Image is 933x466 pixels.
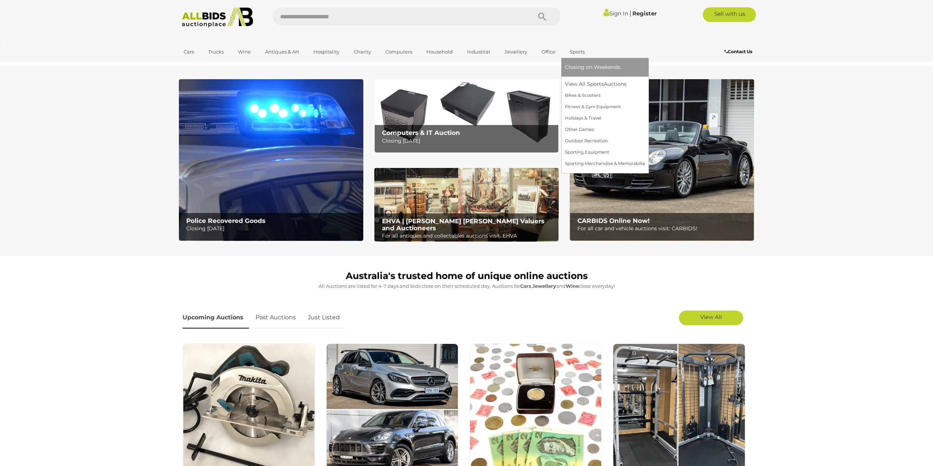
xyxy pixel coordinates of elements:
p: For all car and vehicle auctions visit: CARBIDS! [577,224,750,233]
a: Police Recovered Goods Police Recovered Goods Closing [DATE] [179,79,363,241]
a: Contact Us [724,48,754,56]
span: | [629,9,631,17]
b: EHVA | [PERSON_NAME] [PERSON_NAME] Valuers and Auctioneers [382,217,544,232]
a: Hospitality [309,46,344,58]
a: Household [422,46,458,58]
a: Just Listed [302,307,345,329]
a: Office [537,46,560,58]
span: View All [700,313,722,320]
a: Sell with us [703,7,756,22]
a: Sign In [603,10,628,17]
img: CARBIDS Online Now! [570,79,754,241]
img: EHVA | Evans Hastings Valuers and Auctioneers [374,168,559,242]
strong: Cars [520,283,531,289]
a: Industrial [462,46,495,58]
a: [GEOGRAPHIC_DATA] [179,58,240,70]
a: Sports [565,46,589,58]
a: Computers & IT Auction Computers & IT Auction Closing [DATE] [374,79,559,153]
a: CARBIDS Online Now! CARBIDS Online Now! For all car and vehicle auctions visit: CARBIDS! [570,79,754,241]
a: Computers [381,46,417,58]
a: View All [679,311,743,325]
strong: Jewellery [532,283,556,289]
b: CARBIDS Online Now! [577,217,650,224]
a: Past Auctions [250,307,301,329]
a: Cars [179,46,199,58]
a: Upcoming Auctions [183,307,249,329]
img: Police Recovered Goods [179,79,363,241]
b: Contact Us [724,49,752,54]
b: Computers & IT Auction [382,129,460,136]
a: Charity [349,46,376,58]
h1: Australia's trusted home of unique online auctions [183,271,751,281]
p: All Auctions are listed for 4-7 days and bids close on their scheduled day. Auctions for , and cl... [183,282,751,290]
button: Search [524,7,561,26]
p: Closing [DATE] [186,224,359,233]
a: Trucks [203,46,228,58]
a: Wine [233,46,256,58]
a: Antiques & Art [260,46,304,58]
img: Allbids.com.au [178,7,257,27]
img: Computers & IT Auction [374,79,559,153]
p: Closing [DATE] [382,136,555,146]
b: Police Recovered Goods [186,217,265,224]
a: Jewellery [500,46,532,58]
a: EHVA | Evans Hastings Valuers and Auctioneers EHVA | [PERSON_NAME] [PERSON_NAME] Valuers and Auct... [374,168,559,242]
p: For all antiques and collectables auctions visit: EHVA [382,231,555,241]
a: Register [632,10,657,17]
strong: Wine [566,283,579,289]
